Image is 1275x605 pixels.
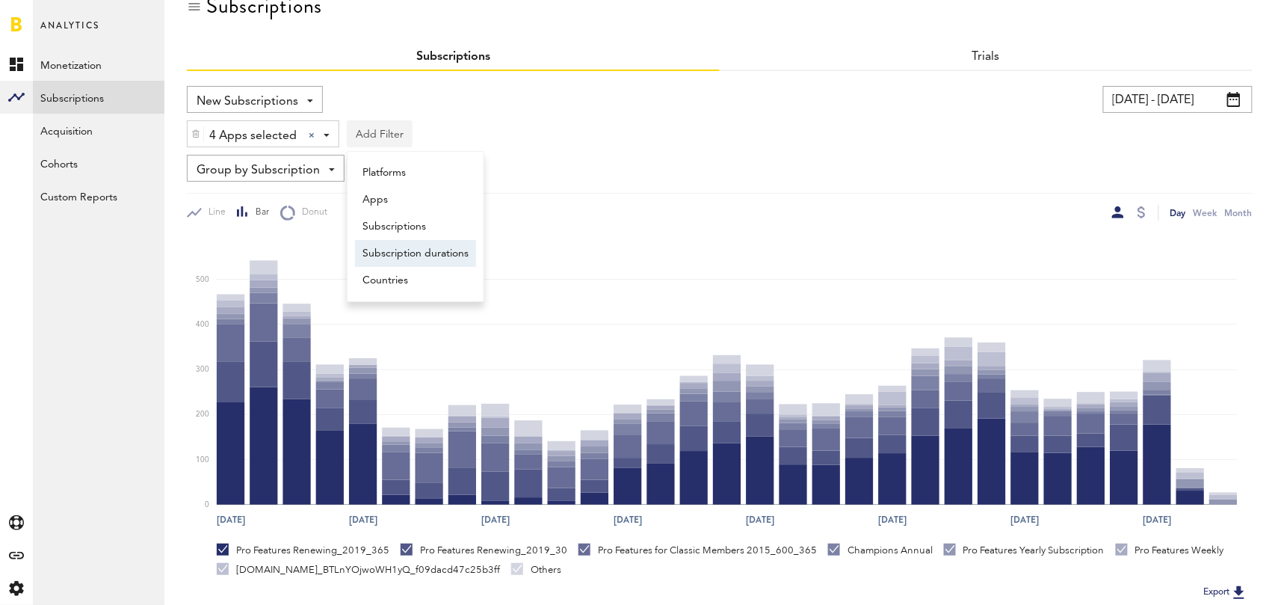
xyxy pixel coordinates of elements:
[196,276,209,283] text: 500
[196,456,209,464] text: 100
[1225,205,1253,221] div: Month
[197,89,298,114] span: New Subscriptions
[1170,205,1186,221] div: Day
[355,267,476,294] li: Countries
[878,514,907,527] text: [DATE]
[349,514,377,527] text: [DATE]
[1194,205,1217,221] div: Week
[828,544,933,557] div: Champions Annual
[249,206,269,219] span: Bar
[481,514,510,527] text: [DATE]
[33,147,164,179] a: Cohorts
[614,514,642,527] text: [DATE]
[355,159,476,186] li: Platforms
[33,48,164,81] a: Monetization
[202,206,226,219] span: Line
[355,240,476,267] li: Subscription durations
[511,563,561,577] div: Others
[196,321,209,328] text: 400
[40,16,99,48] span: Analytics
[205,501,209,509] text: 0
[309,132,315,138] div: Clear
[209,123,297,149] span: 4 Apps selected
[217,563,500,577] div: [DOMAIN_NAME]_BTLnYOjwoWH1yQ_f09dacd47c25b3ff
[401,544,567,557] div: Pro Features Renewing_2019_30
[347,120,413,147] button: Add Filter
[295,206,327,219] span: Donut
[31,10,85,24] span: Support
[578,544,817,557] div: Pro Features for Classic Members 2015_600_365
[33,114,164,147] a: Acquisition
[1230,583,1248,601] img: Export
[33,179,164,212] a: Custom Reports
[355,213,476,240] li: Subscriptions
[355,186,476,213] li: Apps
[1116,544,1224,557] div: Pro Features Weekly
[1010,514,1039,527] text: [DATE]
[416,51,490,63] a: Subscriptions
[217,514,245,527] text: [DATE]
[196,366,209,374] text: 300
[33,81,164,114] a: Subscriptions
[217,544,389,557] div: Pro Features Renewing_2019_365
[196,411,209,419] text: 200
[1200,583,1253,602] button: Export
[944,544,1105,557] div: Pro Features Yearly Subscription
[746,514,774,527] text: [DATE]
[972,51,1000,63] a: Trials
[1143,514,1171,527] text: [DATE]
[197,158,320,183] span: Group by Subscription
[188,121,204,147] div: Delete
[191,129,200,139] img: trash_awesome_blue.svg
